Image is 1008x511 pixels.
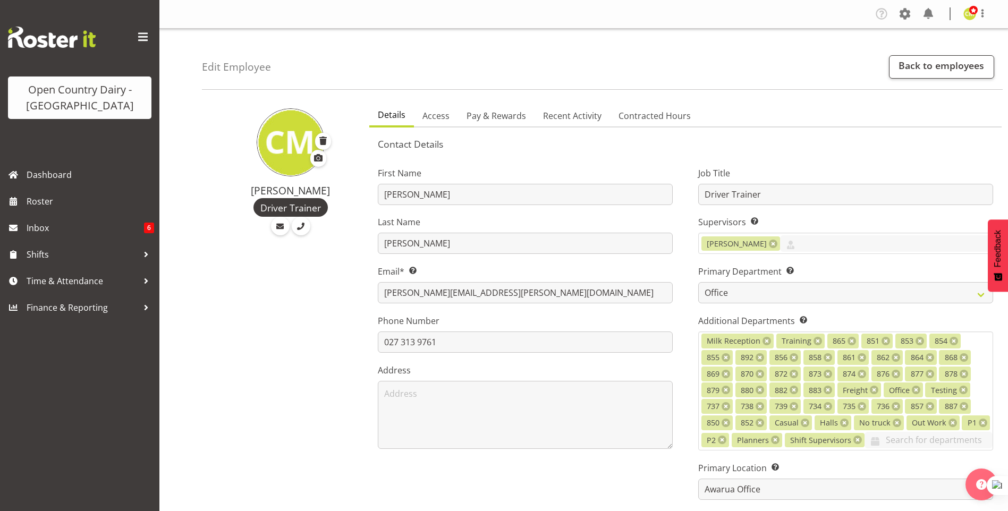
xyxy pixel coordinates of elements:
[27,167,154,183] span: Dashboard
[963,7,976,20] img: corey-millan10439.jpg
[867,335,879,347] span: 851
[790,435,851,446] span: Shift Supervisors
[271,217,290,235] a: Email Employee
[912,417,946,429] span: Out Work
[707,335,760,347] span: Milk Reception
[202,61,271,73] h4: Edit Employee
[737,435,769,446] span: Planners
[378,314,673,327] label: Phone Number
[260,201,321,215] span: Driver Trainer
[741,401,753,412] span: 738
[292,217,310,235] a: Call Employee
[911,352,924,363] span: 864
[809,385,821,396] span: 883
[945,352,958,363] span: 868
[865,432,993,448] input: Search for departments
[707,385,719,396] span: 879
[378,138,993,150] h5: Contact Details
[911,368,924,380] span: 877
[820,417,838,429] span: Halls
[809,401,821,412] span: 734
[422,109,450,122] span: Access
[27,193,154,209] span: Roster
[698,184,993,205] input: Job Title
[619,109,691,122] span: Contracted Hours
[27,300,138,316] span: Finance & Reporting
[945,401,958,412] span: 887
[224,185,357,197] h4: [PERSON_NAME]
[809,352,821,363] span: 858
[968,417,977,429] span: P1
[378,265,673,278] label: Email*
[378,108,405,121] span: Details
[843,401,855,412] span: 735
[945,368,958,380] span: 878
[911,401,924,412] span: 857
[378,216,673,228] label: Last Name
[741,385,753,396] span: 880
[889,55,994,79] a: Back to employees
[993,230,1003,267] span: Feedback
[543,109,602,122] span: Recent Activity
[257,108,325,176] img: corey-millan10439.jpg
[901,335,913,347] span: 853
[877,368,890,380] span: 876
[378,364,673,377] label: Address
[935,335,947,347] span: 854
[467,109,526,122] span: Pay & Rewards
[976,479,987,490] img: help-xxl-2.png
[378,184,673,205] input: First Name
[698,462,993,474] label: Primary Location
[378,331,673,353] input: Phone Number
[931,385,957,396] span: Testing
[889,385,910,396] span: Office
[8,27,96,48] img: Rosterit website logo
[27,246,138,262] span: Shifts
[775,417,799,429] span: Casual
[859,417,891,429] span: No truck
[378,233,673,254] input: Last Name
[877,352,890,363] span: 862
[877,401,890,412] span: 736
[833,335,845,347] span: 865
[707,368,719,380] span: 869
[988,219,1008,292] button: Feedback - Show survey
[782,335,811,347] span: Training
[741,368,753,380] span: 870
[27,273,138,289] span: Time & Attendance
[698,216,993,228] label: Supervisors
[843,385,868,396] span: Freight
[775,368,787,380] span: 872
[378,282,673,303] input: Email Address
[741,352,753,363] span: 892
[843,352,855,363] span: 861
[775,352,787,363] span: 856
[144,223,154,233] span: 6
[741,417,753,429] span: 852
[809,368,821,380] span: 873
[707,352,719,363] span: 855
[19,82,141,114] div: Open Country Dairy - [GEOGRAPHIC_DATA]
[775,401,787,412] span: 739
[843,368,855,380] span: 874
[378,167,673,180] label: First Name
[707,401,719,412] span: 737
[707,417,719,429] span: 850
[698,314,993,327] label: Additional Departments
[707,435,716,446] span: P2
[698,167,993,180] label: Job Title
[775,385,787,396] span: 882
[698,265,993,278] label: Primary Department
[27,220,144,236] span: Inbox
[707,238,767,250] span: [PERSON_NAME]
